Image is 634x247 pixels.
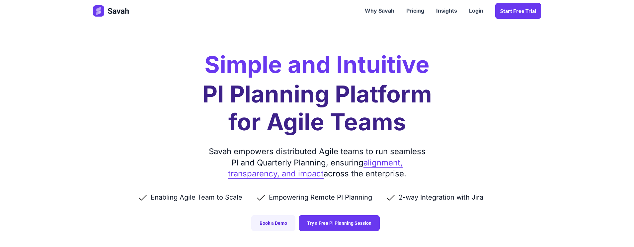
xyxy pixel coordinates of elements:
li: Empowering Remote PI Planning [256,193,385,202]
a: Try a Free PI Planning Session [299,215,380,231]
div: Savah empowers distributed Agile teams to run seamless PI and Quarterly Planning, ensuring across... [206,146,428,179]
li: 2-way Integration with Jira [385,193,497,202]
a: Insights [430,1,463,21]
h2: Simple and Intuitive [204,53,430,76]
li: Enabling Agile Team to Scale [137,193,256,202]
h1: PI Planning Platform for Agile Teams [202,80,432,136]
a: Pricing [400,1,430,21]
a: Book a Demo [251,215,295,231]
a: Login [463,1,489,21]
a: Start Free trial [495,3,541,19]
a: Why Savah [359,1,400,21]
